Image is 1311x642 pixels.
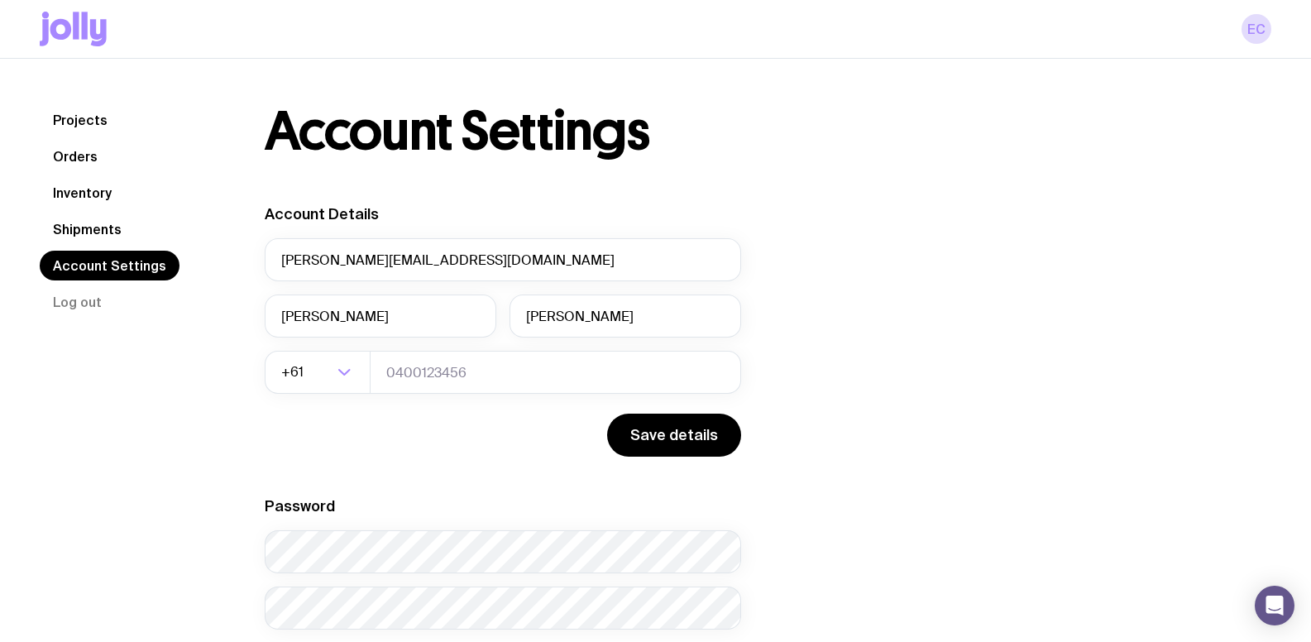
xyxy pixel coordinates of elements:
[265,205,379,223] label: Account Details
[40,251,179,280] a: Account Settings
[265,351,371,394] div: Search for option
[265,238,741,281] input: your@email.com
[281,351,307,394] span: +61
[265,497,335,515] label: Password
[370,351,741,394] input: 0400123456
[1255,586,1294,625] div: Open Intercom Messenger
[307,351,333,394] input: Search for option
[40,287,115,317] button: Log out
[265,295,496,338] input: First Name
[40,141,111,171] a: Orders
[1242,14,1271,44] a: EC
[510,295,741,338] input: Last Name
[40,105,121,135] a: Projects
[265,105,649,158] h1: Account Settings
[40,178,125,208] a: Inventory
[607,414,741,457] button: Save details
[40,214,135,244] a: Shipments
